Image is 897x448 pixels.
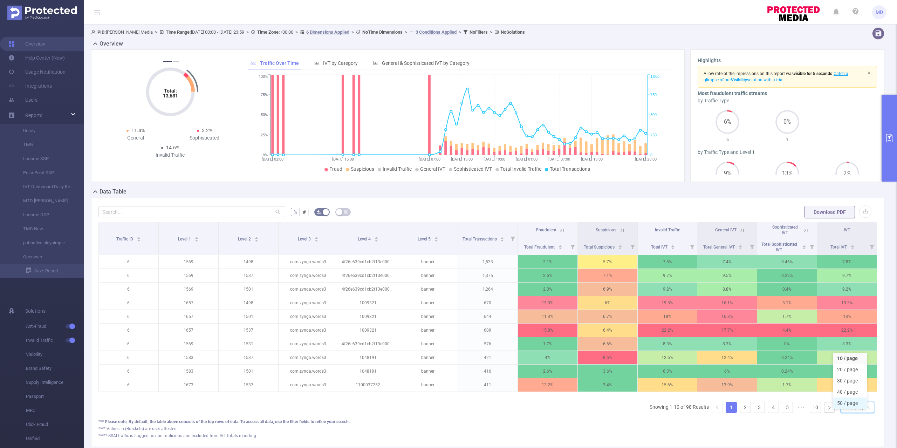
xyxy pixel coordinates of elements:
[867,71,871,75] i: icon: close
[238,237,252,242] span: Level 2
[303,209,306,215] span: #
[518,310,577,323] p: 11.3%
[382,60,470,66] span: General & Sophisticated IVT by Category
[219,324,278,337] p: 1537
[867,69,871,77] button: icon: close
[279,255,338,269] p: com.zynga.words3
[698,57,877,64] h3: Highlights
[420,166,445,172] span: General IVT
[457,29,463,35] span: >
[833,353,867,364] li: 10 / page
[254,236,259,240] div: Sort
[26,361,84,375] span: Brand Safety
[638,283,697,296] p: 9.2%
[638,324,697,337] p: 22.2%
[817,324,877,337] p: 22.2%
[738,244,742,248] div: Sort
[698,149,877,156] div: by Traffic Type and Level 1
[398,269,458,282] p: banner
[578,269,637,282] p: 7.1%
[8,65,66,79] a: Usage Notification
[153,29,159,35] span: >
[137,239,141,241] i: icon: caret-down
[458,351,518,364] p: 421
[99,269,158,282] p: 6
[671,246,675,249] i: icon: caret-down
[548,157,570,162] tspan: [DATE] 07:00
[518,337,577,351] p: 1.7%
[99,351,158,364] p: 6
[458,269,518,282] p: 1,375
[159,255,218,269] p: 1569
[782,402,793,413] a: 5
[279,324,338,337] p: com.zynga.words3
[650,93,657,97] tspan: 750
[650,75,659,79] tspan: 1,000
[578,255,637,269] p: 5.7%
[772,225,798,235] span: Sophisticated IVT
[338,283,398,296] p: 4f26e639cd1cb2f13e00000e
[25,113,42,118] span: Reports
[715,405,719,409] i: icon: left
[458,296,518,310] p: 670
[715,171,739,176] span: 9%
[817,296,877,310] p: 19.3%
[558,244,562,246] i: icon: caret-up
[434,236,438,238] i: icon: caret-up
[263,153,268,157] tspan: 0%
[8,79,52,93] a: Integrations
[850,244,854,246] i: icon: caret-up
[99,337,158,351] p: 6
[344,210,348,214] i: icon: table
[293,29,300,35] span: >
[810,402,821,413] li: 10
[261,113,268,117] tspan: 50%
[794,71,832,76] b: visible for 5 seconds
[618,244,622,246] i: icon: caret-up
[26,264,84,278] a: Save Report...
[757,255,817,269] p: 0.46%
[262,157,283,162] tspan: [DATE] 02:00
[219,255,278,269] p: 1498
[568,238,577,255] i: Filter menu
[516,157,537,162] tspan: [DATE] 01:00
[351,166,374,172] span: Suspicious
[403,29,409,35] span: >
[578,283,637,296] p: 6.9%
[581,157,603,162] tspan: [DATE] 13:00
[596,228,616,232] span: Suspicious
[697,269,757,282] p: 9.5%
[802,244,806,246] i: icon: caret-up
[279,296,338,310] p: com.zynga.words3
[159,310,218,323] p: 1657
[715,119,739,125] span: 6%
[260,60,299,66] span: Traffic Over Time
[159,324,218,337] p: 1657
[398,255,458,269] p: banner
[671,244,675,248] div: Sort
[578,337,637,351] p: 6.6%
[578,296,637,310] p: 6%
[731,77,747,82] b: Visibility
[796,402,807,413] span: •••
[618,244,622,248] div: Sort
[338,351,398,364] p: 1048191
[306,29,349,35] u: 6 Dimensions Applied
[500,239,504,241] i: icon: caret-down
[98,206,285,217] input: Search...
[398,310,458,323] p: banner
[824,402,835,413] li: Next Page
[131,128,145,133] span: 11.4%
[786,71,832,76] span: was
[866,405,870,410] i: icon: down
[257,29,280,35] b: Time Zone:
[255,236,259,238] i: icon: caret-up
[738,246,742,249] i: icon: caret-down
[697,324,757,337] p: 17.7%
[500,236,504,238] i: icon: caret-up
[164,88,177,94] tspan: Total:
[99,324,158,337] p: 6
[338,269,398,282] p: 4f26e639cd1cb2f13e00000e
[14,250,76,264] a: Openweb
[261,133,268,137] tspan: 25%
